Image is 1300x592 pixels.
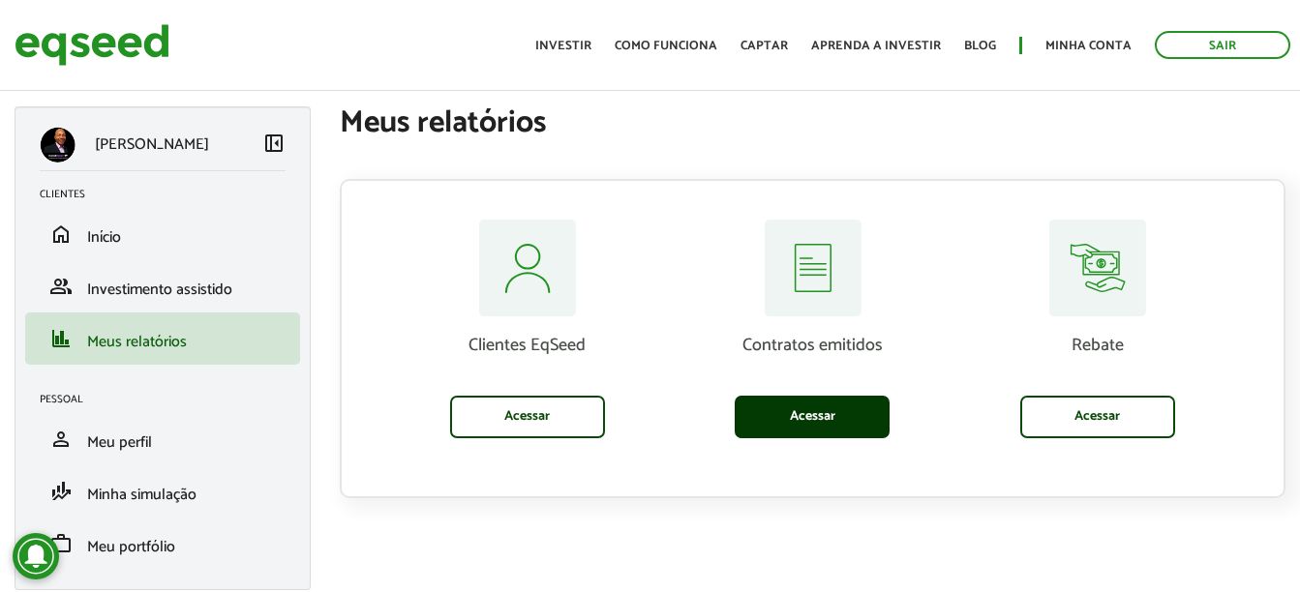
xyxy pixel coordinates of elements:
span: Investimento assistido [87,277,232,303]
li: Minha simulação [25,465,300,518]
p: Rebate [970,336,1225,357]
p: [PERSON_NAME] [95,135,209,154]
img: relatorios-assessor-rebate.svg [1048,220,1146,316]
li: Início [25,208,300,260]
li: Meu portfólio [25,518,300,570]
h1: Meus relatórios [340,106,1285,140]
a: homeInício [40,222,286,246]
span: left_panel_close [262,132,286,155]
a: Captar [741,40,788,52]
a: Minha conta [1045,40,1132,52]
span: Meu perfil [87,429,152,456]
span: group [49,275,73,298]
img: EqSeed [15,19,169,71]
span: person [49,428,73,451]
h2: Clientes [40,189,300,200]
span: home [49,222,73,246]
a: Investir [535,40,591,52]
a: Acessar [450,396,605,438]
li: Meus relatórios [25,312,300,365]
a: groupInvestimento assistido [40,275,286,298]
span: work [49,532,73,555]
h2: Pessoal [40,394,300,405]
li: Investimento assistido [25,260,300,312]
span: Início [87,224,121,251]
span: Meu portfólio [87,534,175,560]
span: Meus relatórios [87,329,187,355]
p: Clientes EqSeed [400,336,655,357]
a: Colapsar menu [262,132,286,159]
span: Minha simulação [87,482,197,508]
a: personMeu perfil [40,428,286,451]
a: Sair [1155,31,1290,59]
a: workMeu portfólio [40,532,286,555]
a: financeMeus relatórios [40,327,286,350]
a: Blog [964,40,996,52]
p: Contratos emitidos [684,336,940,357]
span: finance_mode [49,480,73,503]
a: Acessar [1020,396,1175,438]
a: Aprenda a investir [811,40,941,52]
span: finance [49,327,73,350]
li: Meu perfil [25,413,300,465]
img: relatorios-assessor-clientes.svg [478,220,576,316]
img: relatorios-assessor-contratos.svg [764,220,862,316]
a: Acessar [735,396,890,438]
a: Como funciona [615,40,717,52]
a: finance_modeMinha simulação [40,480,286,503]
